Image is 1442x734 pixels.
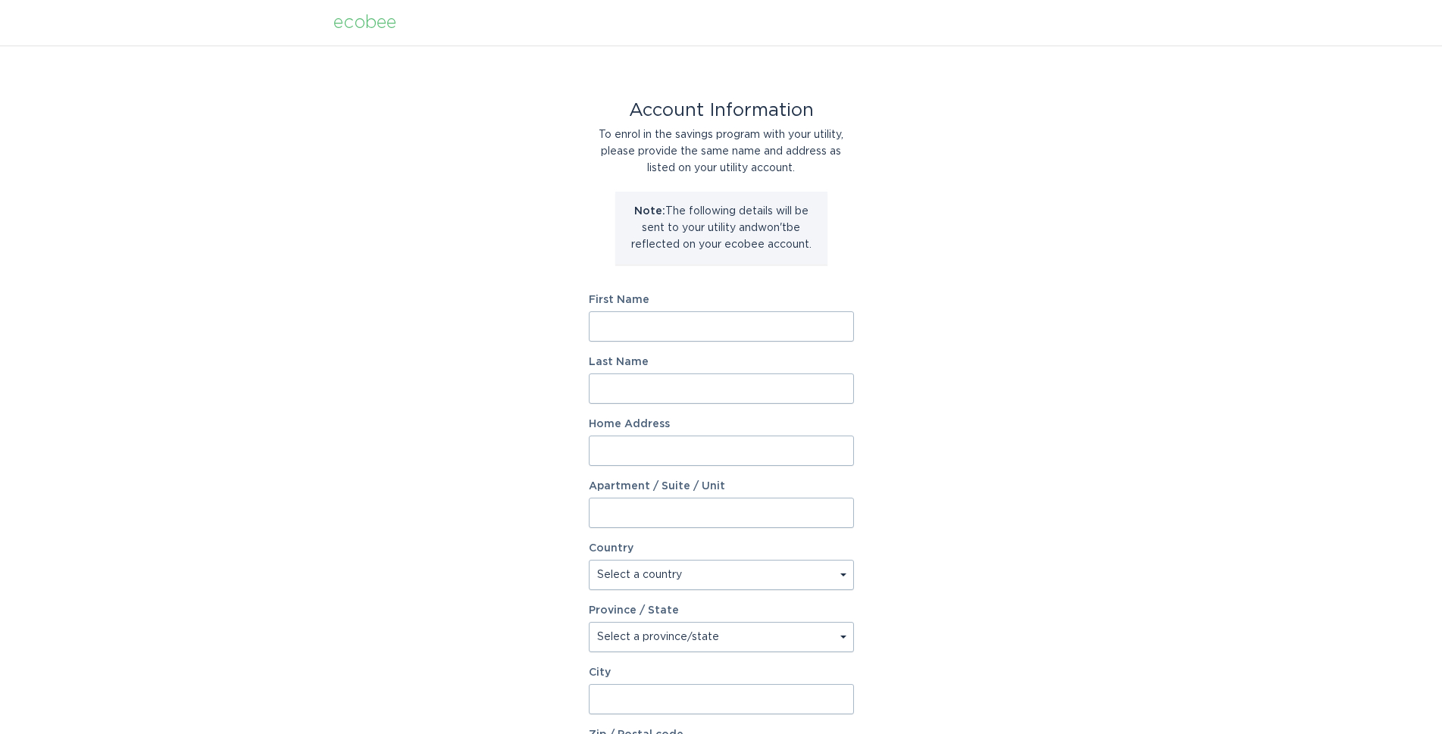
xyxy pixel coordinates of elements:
div: To enrol in the savings program with your utility, please provide the same name and address as li... [589,126,854,176]
label: Province / State [589,605,679,616]
div: ecobee [333,14,396,31]
label: Apartment / Suite / Unit [589,481,854,492]
strong: Note: [634,206,665,217]
label: Country [589,543,633,554]
p: The following details will be sent to your utility and won't be reflected on your ecobee account. [627,203,816,253]
label: City [589,667,854,678]
label: Home Address [589,419,854,429]
label: Last Name [589,357,854,367]
div: Account Information [589,102,854,119]
label: First Name [589,295,854,305]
